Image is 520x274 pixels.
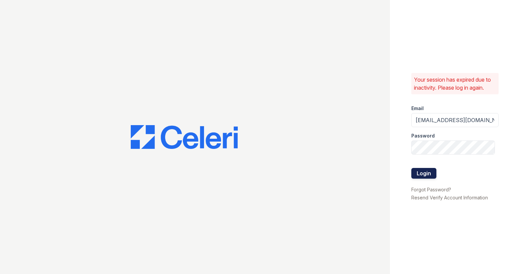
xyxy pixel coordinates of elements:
[411,168,436,179] button: Login
[131,125,238,149] img: CE_Logo_Blue-a8612792a0a2168367f1c8372b55b34899dd931a85d93a1a3d3e32e68fde9ad4.png
[411,187,451,192] a: Forgot Password?
[411,105,424,112] label: Email
[411,132,435,139] label: Password
[411,195,488,200] a: Resend Verify Account Information
[414,76,496,92] p: Your session has expired due to inactivity. Please log in again.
